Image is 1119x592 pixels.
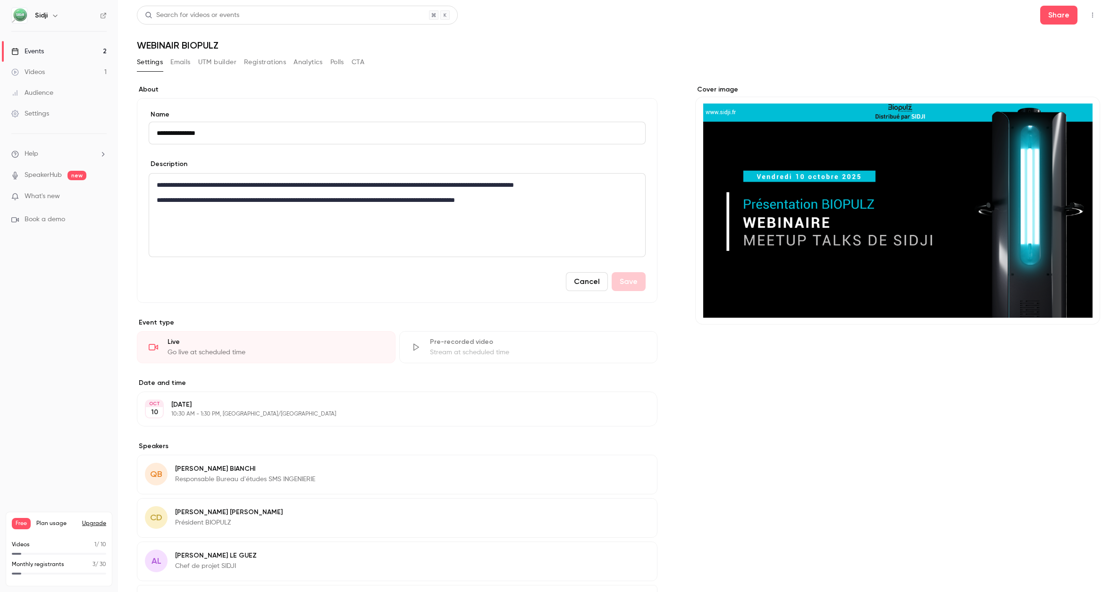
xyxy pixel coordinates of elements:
[25,192,60,201] span: What's new
[330,55,344,70] button: Polls
[175,561,257,571] p: Chef de projet SIDJI
[11,149,107,159] li: help-dropdown-opener
[145,10,239,20] div: Search for videos or events
[294,55,323,70] button: Analytics
[175,508,283,517] p: [PERSON_NAME] [PERSON_NAME]
[149,174,645,257] div: editor
[82,520,106,527] button: Upgrade
[137,85,657,94] label: About
[94,542,96,548] span: 1
[11,47,44,56] div: Events
[137,331,395,363] div: LiveGo live at scheduled time
[137,542,657,581] div: AL[PERSON_NAME] LE GUEZChef de projet SIDJI
[25,149,38,159] span: Help
[150,468,162,481] span: QB
[94,541,106,549] p: / 10
[36,520,76,527] span: Plan usage
[175,551,257,560] p: [PERSON_NAME] LE GUEZ
[35,11,48,20] h6: Sidji
[149,173,646,257] section: description
[175,518,283,527] p: Président BIOPULZ
[11,88,53,98] div: Audience
[137,40,1100,51] h1: WEBINAIR BIOPULZ
[93,560,106,569] p: / 30
[93,562,95,567] span: 3
[1040,6,1077,25] button: Share
[137,55,163,70] button: Settings
[168,337,384,347] div: Live
[137,378,657,388] label: Date and time
[11,109,49,118] div: Settings
[352,55,364,70] button: CTA
[695,85,1100,325] section: Cover image
[175,464,315,474] p: [PERSON_NAME] BIANCHI
[12,8,27,23] img: Sidji
[146,400,163,407] div: OCT
[430,348,646,357] div: Stream at scheduled time
[198,55,236,70] button: UTM builder
[566,272,608,291] button: Cancel
[25,215,65,225] span: Book a demo
[12,518,31,529] span: Free
[430,337,646,347] div: Pre-recorded video
[11,67,45,77] div: Videos
[168,348,384,357] div: Go live at scheduled time
[399,331,658,363] div: Pre-recorded videoStream at scheduled time
[137,442,657,451] label: Speakers
[25,170,62,180] a: SpeakerHub
[151,408,158,417] p: 10
[170,55,190,70] button: Emails
[171,400,607,409] p: [DATE]
[149,159,187,169] label: Description
[12,560,64,569] p: Monthly registrants
[137,455,657,494] div: QB[PERSON_NAME] BIANCHIResponsable Bureau d'études SMS INGENIERIE
[137,318,657,327] p: Event type
[149,110,646,119] label: Name
[67,171,86,180] span: new
[150,511,162,524] span: CD
[171,410,607,418] p: 10:30 AM - 1:30 PM, [GEOGRAPHIC_DATA]/[GEOGRAPHIC_DATA]
[244,55,286,70] button: Registrations
[12,541,30,549] p: Videos
[695,85,1100,94] label: Cover image
[151,555,161,567] span: AL
[175,475,315,484] p: Responsable Bureau d'études SMS INGENIERIE
[137,498,657,538] div: CD[PERSON_NAME] [PERSON_NAME]Président BIOPULZ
